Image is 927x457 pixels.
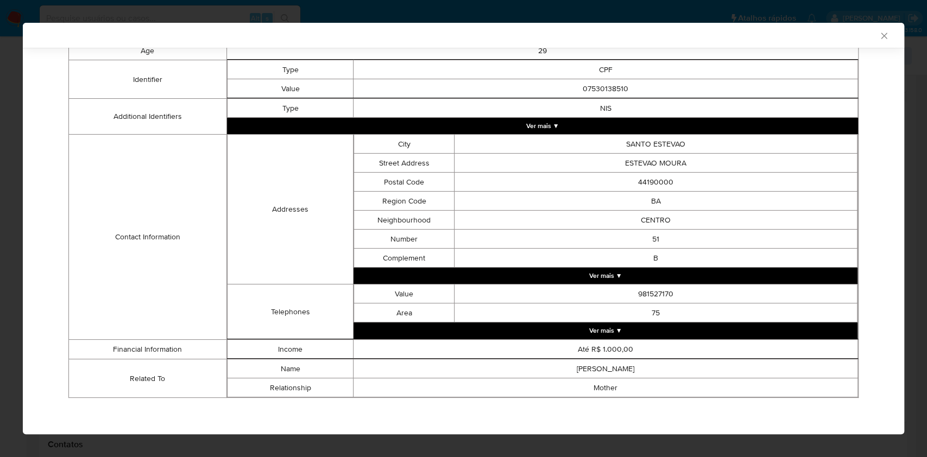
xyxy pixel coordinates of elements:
td: SANTO ESTEVAO [455,135,857,154]
td: CPF [354,60,858,79]
div: closure-recommendation-modal [23,23,904,434]
td: Addresses [227,135,353,284]
td: 44190000 [455,173,857,192]
td: Financial Information [69,340,227,359]
td: Mother [354,378,858,397]
button: Expand array [227,118,858,134]
td: Area [354,303,455,322]
td: Name [227,359,353,378]
td: Value [227,79,353,98]
td: Relationship [227,378,353,397]
td: Additional Identifiers [69,99,227,135]
td: [PERSON_NAME] [354,359,858,378]
td: Contact Information [69,135,227,340]
td: 981527170 [455,284,857,303]
td: Até R$ 1.000,00 [354,340,858,359]
td: Income [227,340,353,359]
td: Postal Code [354,173,455,192]
td: NIS [354,99,858,118]
td: Age [69,41,227,60]
button: Expand array [354,268,857,284]
td: Street Address [354,154,455,173]
button: Expand array [354,322,857,339]
td: 07530138510 [354,79,858,98]
td: Number [354,230,455,249]
td: Related To [69,359,227,398]
td: Type [227,99,353,118]
button: Fechar a janela [879,30,888,40]
td: ESTEVAO MOURA [455,154,857,173]
td: Complement [354,249,455,268]
td: Value [354,284,455,303]
td: B [455,249,857,268]
td: Type [227,60,353,79]
td: 75 [455,303,857,322]
td: Telephones [227,284,353,339]
td: 51 [455,230,857,249]
td: BA [455,192,857,211]
td: 29 [226,41,858,60]
td: CENTRO [455,211,857,230]
td: Identifier [69,60,227,99]
td: Neighbourhood [354,211,455,230]
td: City [354,135,455,154]
td: Region Code [354,192,455,211]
